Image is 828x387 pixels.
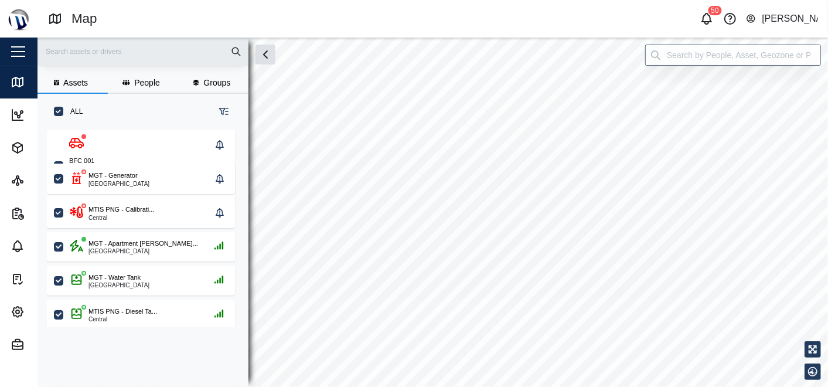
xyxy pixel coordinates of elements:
[38,38,828,387] canvas: Map
[88,181,149,187] div: [GEOGRAPHIC_DATA]
[88,215,154,221] div: Central
[88,283,149,288] div: [GEOGRAPHIC_DATA]
[45,43,241,60] input: Search assets or drivers
[645,45,821,66] input: Search by People, Asset, Geozone or Place
[708,6,721,15] div: 50
[134,79,160,87] span: People
[88,273,141,283] div: MGT - Water Tank
[63,79,88,87] span: Assets
[69,156,94,166] div: BFC 001
[30,141,64,154] div: Assets
[745,11,819,27] button: [PERSON_NAME]
[6,6,32,32] img: Main Logo
[30,338,63,351] div: Admin
[88,239,198,249] div: MGT - Apartment [PERSON_NAME]...
[30,273,61,286] div: Tasks
[762,12,818,26] div: [PERSON_NAME]
[30,76,56,89] div: Map
[88,307,157,317] div: MTIS PNG - Diesel Ta...
[30,240,66,253] div: Alarms
[63,107,83,116] label: ALL
[30,305,70,318] div: Settings
[30,207,69,220] div: Reports
[30,174,58,187] div: Sites
[88,317,157,322] div: Central
[88,171,138,181] div: MGT - Generator
[88,205,154,215] div: MTIS PNG - Calibrati...
[71,9,97,29] div: Map
[30,108,80,121] div: Dashboard
[88,249,198,254] div: [GEOGRAPHIC_DATA]
[47,125,248,327] div: grid
[203,79,230,87] span: Groups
